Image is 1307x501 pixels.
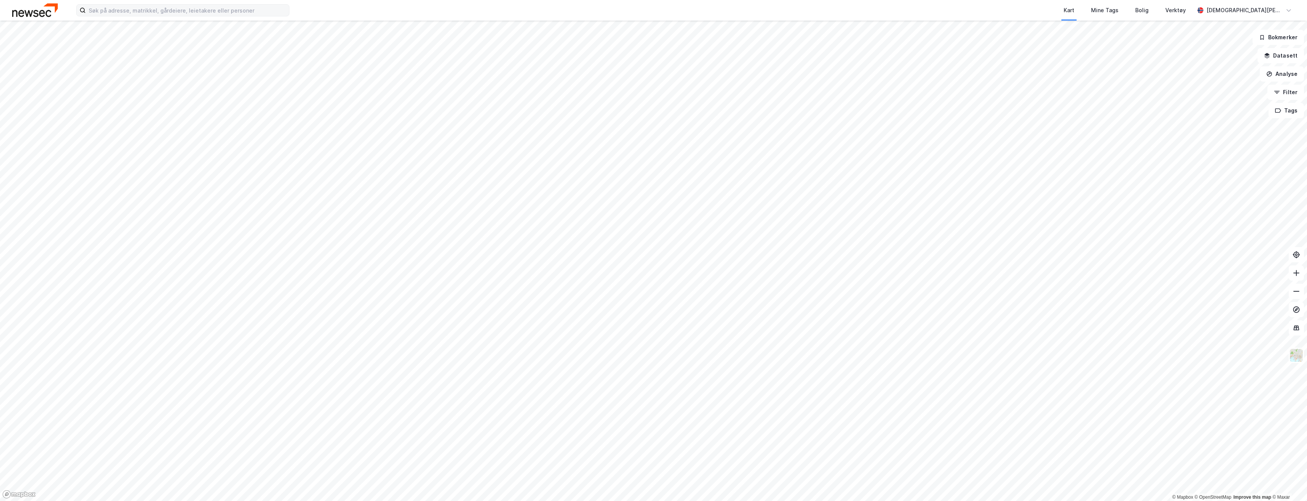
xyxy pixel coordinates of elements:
[1269,464,1307,501] div: Kontrollprogram for chat
[1269,103,1304,118] button: Tags
[2,490,36,499] a: Mapbox homepage
[1091,6,1118,15] div: Mine Tags
[1206,6,1283,15] div: [DEMOGRAPHIC_DATA][PERSON_NAME]
[12,3,58,17] img: newsec-logo.f6e21ccffca1b3a03d2d.png
[1135,6,1149,15] div: Bolig
[1267,85,1304,100] button: Filter
[1172,495,1193,500] a: Mapbox
[1257,48,1304,63] button: Datasett
[86,5,289,16] input: Søk på adresse, matrikkel, gårdeiere, leietakere eller personer
[1253,30,1304,45] button: Bokmerker
[1289,348,1304,363] img: Z
[1195,495,1232,500] a: OpenStreetMap
[1064,6,1074,15] div: Kart
[1165,6,1186,15] div: Verktøy
[1260,66,1304,82] button: Analyse
[1234,495,1271,500] a: Improve this map
[1269,464,1307,501] iframe: Chat Widget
